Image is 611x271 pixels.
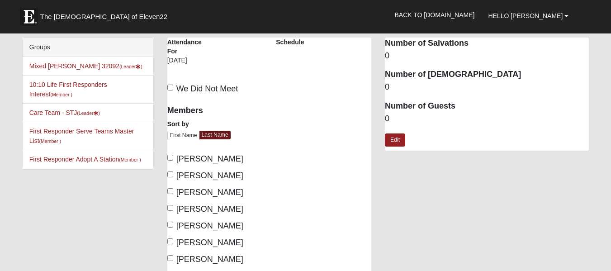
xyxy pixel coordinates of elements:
[385,81,589,93] dd: 0
[385,113,589,125] dd: 0
[40,12,167,21] span: The [DEMOGRAPHIC_DATA] of Eleven22
[167,85,173,90] input: We Did Not Meet
[481,5,575,27] a: Hello [PERSON_NAME]
[176,84,238,93] span: We Did Not Meet
[167,38,208,56] label: Attendance For
[39,138,61,144] small: (Member )
[199,131,231,139] a: Last Name
[77,110,100,116] small: (Leader )
[167,205,173,211] input: [PERSON_NAME]
[176,188,243,197] span: [PERSON_NAME]
[29,156,141,163] a: First Responder Adopt A Station(Member )
[385,38,589,49] dt: Number of Salvations
[167,56,208,71] div: [DATE]
[176,204,243,214] span: [PERSON_NAME]
[385,100,589,112] dt: Number of Guests
[276,38,304,47] label: Schedule
[385,133,405,147] a: Edit
[385,69,589,81] dt: Number of [DEMOGRAPHIC_DATA]
[50,92,72,97] small: (Member )
[167,188,173,194] input: [PERSON_NAME]
[176,221,243,230] span: [PERSON_NAME]
[176,171,243,180] span: [PERSON_NAME]
[29,81,107,98] a: 10:10 Life First Responders Interest(Member )
[23,38,153,57] div: Groups
[119,64,142,69] small: (Leader )
[15,3,196,26] a: The [DEMOGRAPHIC_DATA] of Eleven22
[176,238,243,247] span: [PERSON_NAME]
[167,238,173,244] input: [PERSON_NAME]
[488,12,563,19] span: Hello [PERSON_NAME]
[167,222,173,228] input: [PERSON_NAME]
[20,8,38,26] img: Eleven22 logo
[167,119,189,128] label: Sort by
[176,154,243,163] span: [PERSON_NAME]
[167,171,173,177] input: [PERSON_NAME]
[167,155,173,161] input: [PERSON_NAME]
[388,4,482,26] a: Back to [DOMAIN_NAME]
[167,131,200,140] a: First Name
[167,106,263,116] h4: Members
[29,109,100,116] a: Care Team - STJ(Leader)
[29,128,134,144] a: First Responder Serve Teams Master List(Member )
[29,62,142,70] a: Mixed [PERSON_NAME] 32092(Leader)
[119,157,141,162] small: (Member )
[385,50,589,62] dd: 0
